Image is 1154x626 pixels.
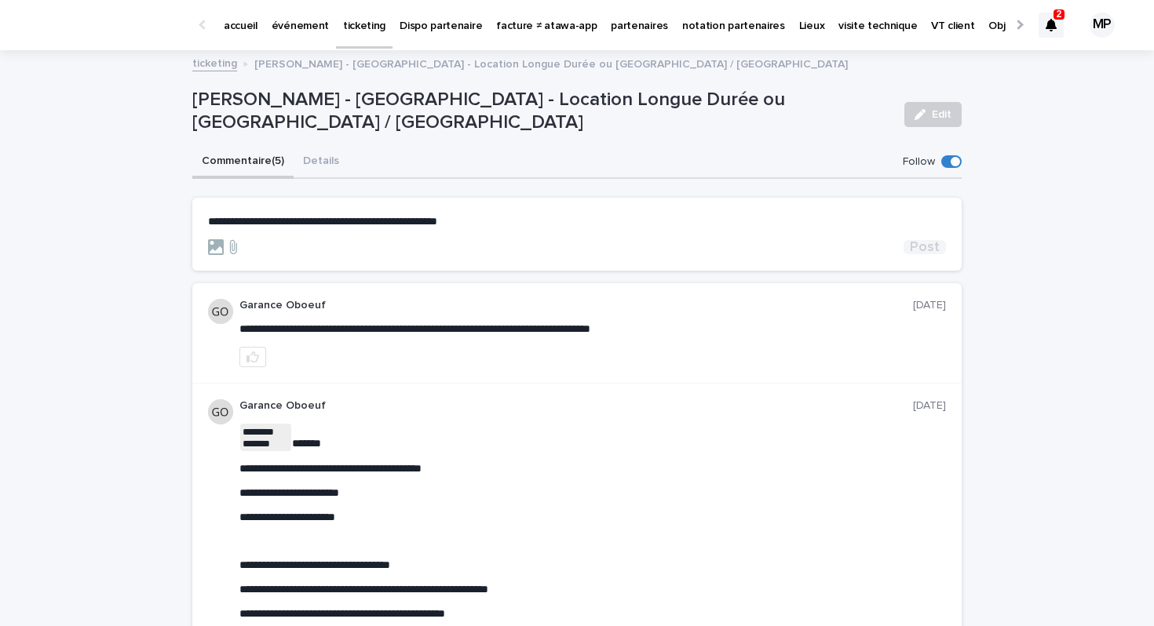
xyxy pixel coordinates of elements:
[1090,13,1115,38] div: MP
[932,109,951,120] span: Edit
[913,399,946,413] p: [DATE]
[239,299,913,312] p: Garance Oboeuf
[192,53,237,71] a: ticketing
[1039,13,1064,38] div: 2
[910,240,940,254] span: Post
[294,146,349,179] button: Details
[239,347,266,367] button: like this post
[239,399,913,413] p: Garance Oboeuf
[192,146,294,179] button: Commentaire (5)
[913,299,946,312] p: [DATE]
[1057,9,1062,20] p: 2
[904,240,946,254] button: Post
[904,102,962,127] button: Edit
[903,155,935,169] p: Follow
[31,9,184,41] img: Ls34BcGeRexTGTNfXpUC
[254,54,848,71] p: [PERSON_NAME] - [GEOGRAPHIC_DATA] - Location Longue Durée ou [GEOGRAPHIC_DATA] / [GEOGRAPHIC_DATA]
[192,89,892,134] p: [PERSON_NAME] - [GEOGRAPHIC_DATA] - Location Longue Durée ou [GEOGRAPHIC_DATA] / [GEOGRAPHIC_DATA]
